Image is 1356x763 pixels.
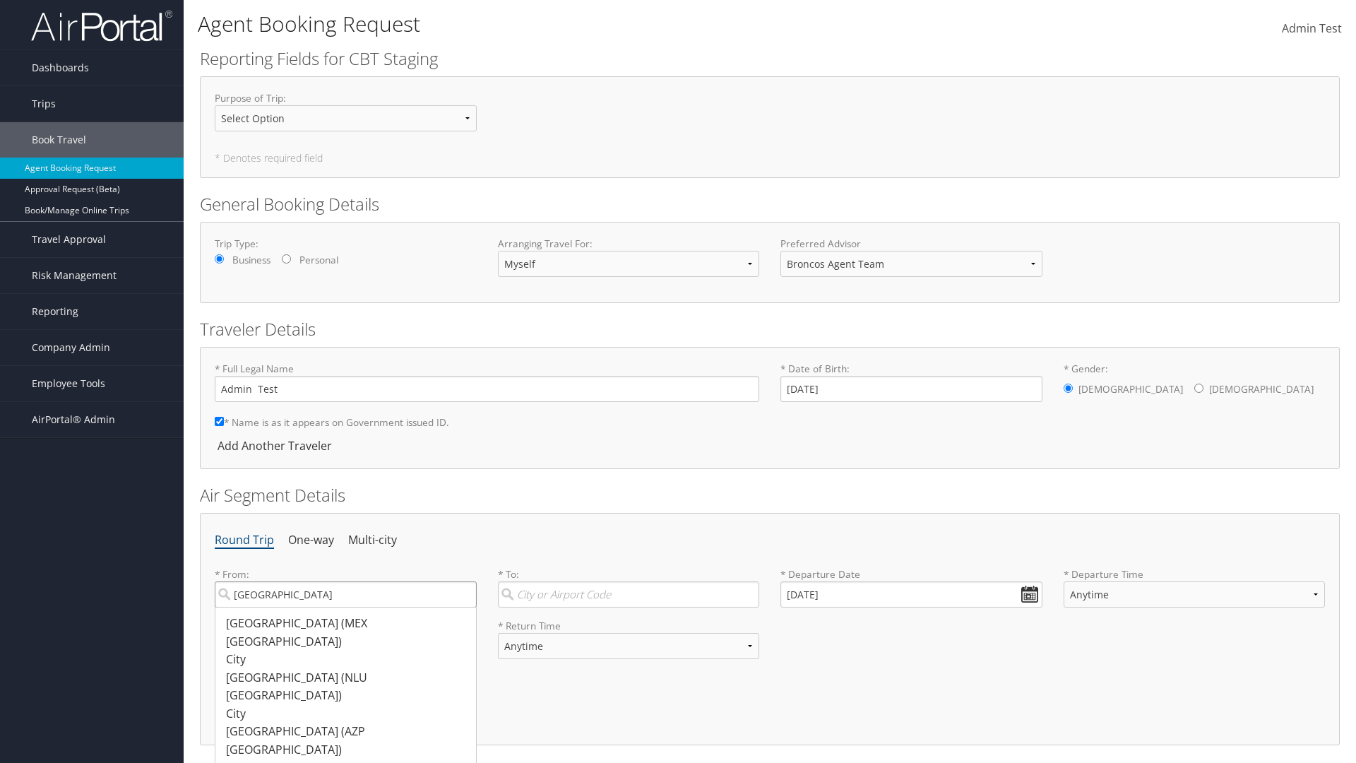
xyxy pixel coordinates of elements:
h1: Agent Booking Request [198,9,961,39]
span: Book Travel [32,122,86,158]
div: [GEOGRAPHIC_DATA] (MEX [GEOGRAPHIC_DATA]) [226,615,469,651]
label: * Departure Time [1064,567,1326,619]
label: * Date of Birth: [780,362,1042,402]
li: Multi-city [348,528,397,553]
span: Risk Management [32,258,117,293]
h6: Additional Options: [215,692,1325,699]
label: Preferred Advisor [780,237,1042,251]
label: Business [232,253,270,267]
input: * Gender:[DEMOGRAPHIC_DATA][DEMOGRAPHIC_DATA] [1194,384,1203,393]
span: AirPortal® Admin [32,402,115,437]
div: [GEOGRAPHIC_DATA] (AZP [GEOGRAPHIC_DATA]) [226,723,469,759]
span: Reporting [32,294,78,329]
input: * Name is as it appears on Government issued ID. [215,417,224,426]
label: Trip Type: [215,237,477,251]
label: * Gender: [1064,362,1326,404]
label: Personal [299,253,338,267]
span: Employee Tools [32,366,105,401]
label: * To: [498,567,760,608]
li: Round Trip [215,528,274,553]
input: MM/DD/YYYY [780,581,1042,608]
select: * Departure Time [1064,581,1326,608]
input: * Date of Birth: [780,376,1042,402]
h2: Air Segment Details [200,483,1340,507]
div: [GEOGRAPHIC_DATA] (NLU [GEOGRAPHIC_DATA]) [226,669,469,705]
label: Purpose of Trip : [215,91,477,143]
label: [DEMOGRAPHIC_DATA] [1078,376,1183,403]
span: Travel Approval [32,222,106,257]
a: Admin Test [1282,7,1342,51]
label: * Departure Date [780,567,1042,581]
h5: * Denotes required field [215,153,1325,163]
label: * Full Legal Name [215,362,759,402]
select: Purpose of Trip: [215,105,477,131]
div: City [226,705,469,723]
input: City or Airport Code [498,581,760,608]
li: One-way [288,528,334,553]
label: * Name is as it appears on Government issued ID. [215,409,449,435]
div: Add Another Traveler [215,437,339,454]
h5: * Denotes required field [215,721,1325,731]
label: Arranging Travel For: [498,237,760,251]
label: [DEMOGRAPHIC_DATA] [1209,376,1314,403]
label: * From: [215,567,477,608]
span: Company Admin [32,330,110,365]
span: Admin Test [1282,20,1342,36]
h2: General Booking Details [200,192,1340,216]
span: Dashboards [32,50,89,85]
img: airportal-logo.png [31,9,172,42]
h2: Reporting Fields for CBT Staging [200,47,1340,71]
input: * Gender:[DEMOGRAPHIC_DATA][DEMOGRAPHIC_DATA] [1064,384,1073,393]
span: Trips [32,86,56,122]
input: * Full Legal Name [215,376,759,402]
h2: Traveler Details [200,317,1340,341]
input: [GEOGRAPHIC_DATA] (MEX [GEOGRAPHIC_DATA])City[GEOGRAPHIC_DATA] (NLU [GEOGRAPHIC_DATA])City[GEOGRA... [215,581,477,608]
label: * Return Time [498,619,760,633]
div: City [226,651,469,669]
